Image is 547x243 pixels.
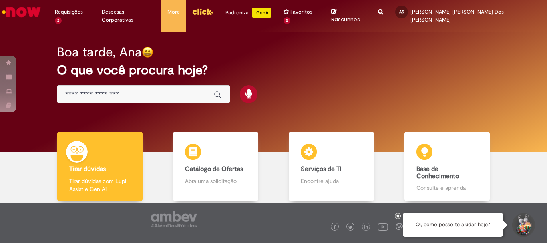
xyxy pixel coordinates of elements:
[403,213,503,237] div: Oi, como posso te ajudar hoje?
[301,165,342,173] b: Serviços de TI
[416,165,459,180] b: Base de Conhecimento
[416,184,477,192] p: Consulte e aprenda
[333,225,337,229] img: logo_footer_facebook.png
[273,132,389,201] a: Serviços de TI Encontre ajuda
[378,221,388,232] img: logo_footer_youtube.png
[185,165,243,173] b: Catálogo de Ofertas
[185,177,246,185] p: Abra uma solicitação
[284,17,290,24] span: 5
[348,225,352,229] img: logo_footer_twitter.png
[69,165,106,173] b: Tirar dúvidas
[42,132,158,201] a: Tirar dúvidas Tirar dúvidas com Lupi Assist e Gen Ai
[290,8,312,16] span: Favoritos
[55,17,62,24] span: 2
[142,46,153,58] img: happy-face.png
[57,63,490,77] h2: O que você procura hoje?
[57,45,142,59] h2: Boa tarde, Ana
[331,16,360,23] span: Rascunhos
[1,4,42,20] img: ServiceNow
[396,223,403,230] img: logo_footer_workplace.png
[410,8,504,23] span: [PERSON_NAME] [PERSON_NAME] Dos [PERSON_NAME]
[167,8,180,16] span: More
[151,211,197,227] img: logo_footer_ambev_rotulo_gray.png
[301,177,362,185] p: Encontre ajuda
[399,9,404,14] span: AS
[389,132,505,201] a: Base de Conhecimento Consulte e aprenda
[158,132,273,201] a: Catálogo de Ofertas Abra uma solicitação
[192,6,213,18] img: click_logo_yellow_360x200.png
[364,225,368,230] img: logo_footer_linkedin.png
[511,213,535,237] button: Iniciar Conversa de Suporte
[69,177,130,193] p: Tirar dúvidas com Lupi Assist e Gen Ai
[55,8,83,16] span: Requisições
[102,8,155,24] span: Despesas Corporativas
[225,8,271,18] div: Padroniza
[331,8,366,23] a: Rascunhos
[252,8,271,18] p: +GenAi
